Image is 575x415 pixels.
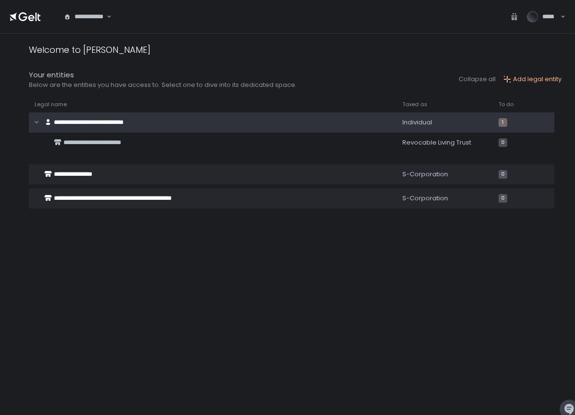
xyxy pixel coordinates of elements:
[499,101,513,108] span: To do
[29,43,150,56] div: Welcome to [PERSON_NAME]
[29,81,297,89] div: Below are the entities you have access to. Select one to dive into its dedicated space.
[58,6,112,27] div: Search for option
[402,194,487,203] div: S-Corporation
[402,170,487,179] div: S-Corporation
[402,101,427,108] span: Taxed as
[499,170,507,179] span: 0
[402,118,487,127] div: Individual
[35,101,67,108] span: Legal name
[499,138,507,147] span: 0
[499,118,507,127] span: 1
[503,75,562,84] button: Add legal entity
[29,70,297,81] div: Your entities
[499,194,507,203] span: 0
[459,75,496,84] button: Collapse all
[105,12,106,22] input: Search for option
[402,138,487,147] div: Revocable Living Trust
